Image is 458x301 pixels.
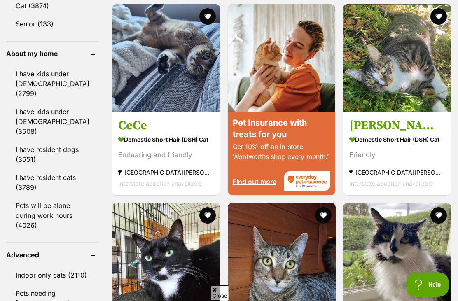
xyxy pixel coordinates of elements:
strong: [GEOGRAPHIC_DATA][PERSON_NAME][GEOGRAPHIC_DATA] [349,167,445,178]
a: [PERSON_NAME] Domestic Short Hair (DSH) Cat Friendly [GEOGRAPHIC_DATA][PERSON_NAME][GEOGRAPHIC_DA... [343,112,451,195]
a: I have resident cats (3789) [6,169,99,196]
header: About my home [6,50,99,57]
img: CeCe - Domestic Short Hair (DSH) Cat [112,4,220,112]
strong: [GEOGRAPHIC_DATA][PERSON_NAME][GEOGRAPHIC_DATA] [118,167,214,178]
span: Interstate adoption unavailable [118,180,202,187]
img: Freddy - Domestic Short Hair (DSH) Cat [343,4,451,112]
button: favourite [199,207,216,224]
iframe: Help Scout Beacon - Open [406,272,450,297]
strong: Domestic Short Hair (DSH) Cat [349,133,445,145]
span: Interstate adoption unavailable [349,180,433,187]
a: I have kids under [DEMOGRAPHIC_DATA] (2799) [6,65,99,102]
div: Endearing and friendly [118,149,214,161]
h3: [PERSON_NAME] [349,118,445,133]
a: Indoor only cats (2110) [6,266,99,284]
a: Senior (133) [6,15,99,33]
a: I have kids under [DEMOGRAPHIC_DATA] (3508) [6,103,99,140]
header: Advanced [6,251,99,259]
a: Pets will be alone during work hours (4026) [6,197,99,234]
h3: CeCe [118,118,214,133]
strong: Domestic Short Hair (DSH) Cat [118,133,214,145]
a: I have resident dogs (3551) [6,141,99,168]
button: favourite [430,8,447,25]
button: favourite [315,207,331,224]
button: favourite [430,207,447,224]
button: favourite [199,8,216,25]
a: CeCe Domestic Short Hair (DSH) Cat Endearing and friendly [GEOGRAPHIC_DATA][PERSON_NAME][GEOGRAPH... [112,112,220,195]
span: Close [211,285,229,300]
div: Friendly [349,149,445,161]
